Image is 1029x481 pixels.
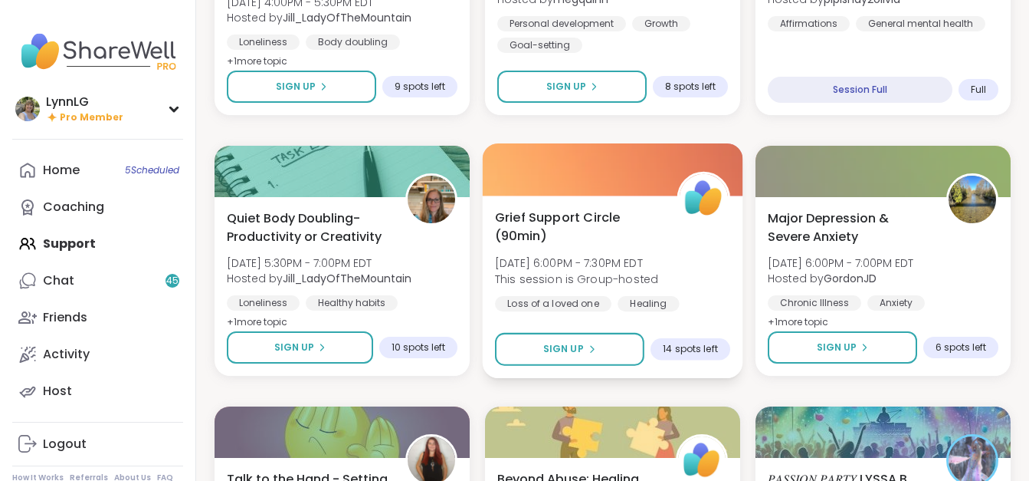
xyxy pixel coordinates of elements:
[12,189,183,226] a: Coaching
[227,271,411,286] span: Hosted by
[43,272,74,289] div: Chat
[12,152,183,189] a: Home5Scheduled
[665,81,716,93] span: 8 spots left
[12,262,183,299] a: Chat45
[546,80,586,94] span: Sign Up
[495,296,611,311] div: Loss of a loved one
[618,296,680,311] div: Healing
[283,271,411,286] b: Jill_LadyOfTheMountain
[43,346,90,363] div: Activity
[60,111,123,124] span: Pro Member
[227,71,376,103] button: Sign Up
[43,309,87,326] div: Friends
[15,97,40,121] img: LynnLG
[543,342,584,356] span: Sign Up
[12,373,183,410] a: Host
[817,341,857,354] span: Sign Up
[495,271,658,286] span: This session is Group-hosted
[495,255,658,271] span: [DATE] 6:00PM - 7:30PM EDT
[949,176,996,223] img: GordonJD
[408,176,455,223] img: Jill_LadyOfTheMountain
[395,81,445,93] span: 9 spots left
[497,71,647,103] button: Sign Up
[392,341,445,354] span: 10 spots left
[43,383,72,400] div: Host
[306,295,398,311] div: Healthy habits
[632,16,690,31] div: Growth
[856,16,985,31] div: General mental health
[12,336,183,373] a: Activity
[306,35,400,50] div: Body doubling
[43,199,104,216] div: Coaching
[768,331,917,364] button: Sign Up
[227,255,411,271] span: [DATE] 5:30PM - 7:00PM EDT
[936,341,986,354] span: 6 spots left
[43,162,80,179] div: Home
[125,164,179,176] span: 5 Scheduled
[680,174,728,222] img: ShareWell
[768,295,861,311] div: Chronic Illness
[227,209,388,246] span: Quiet Body Doubling- Productivity or Creativity
[274,341,314,354] span: Sign Up
[227,10,411,25] span: Hosted by
[824,271,877,286] b: GordonJD
[971,84,986,96] span: Full
[495,333,644,366] button: Sign Up
[276,80,316,94] span: Sign Up
[768,16,850,31] div: Affirmations
[768,209,929,246] span: Major Depression & Severe Anxiety
[227,331,373,364] button: Sign Up
[12,25,183,78] img: ShareWell Nav Logo
[46,94,123,110] div: LynnLG
[495,208,660,245] span: Grief Support Circle (90min)
[43,436,87,453] div: Logout
[166,275,179,288] span: 45
[768,255,913,271] span: [DATE] 6:00PM - 7:00PM EDT
[227,35,300,50] div: Loneliness
[227,295,300,311] div: Loneliness
[497,16,626,31] div: Personal development
[768,77,952,103] div: Session Full
[12,299,183,336] a: Friends
[663,343,717,355] span: 14 spots left
[768,271,913,286] span: Hosted by
[867,295,925,311] div: Anxiety
[283,10,411,25] b: Jill_LadyOfTheMountain
[497,38,582,53] div: Goal-setting
[12,426,183,463] a: Logout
